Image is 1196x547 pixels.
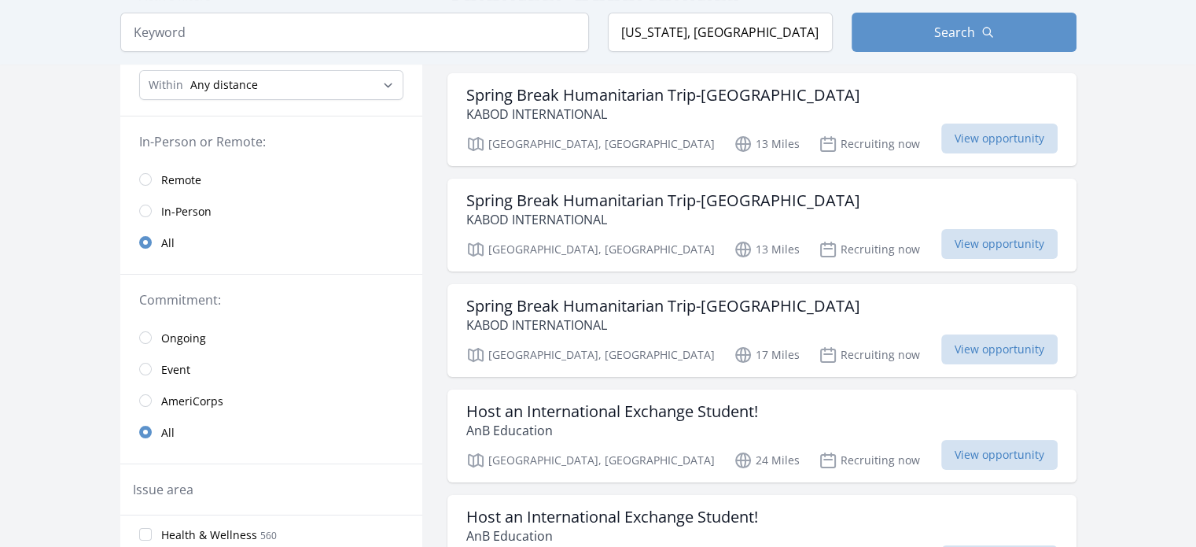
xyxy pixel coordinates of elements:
[466,86,860,105] h3: Spring Break Humanitarian Trip-[GEOGRAPHIC_DATA]
[139,132,403,151] legend: In-Person or Remote:
[161,425,175,441] span: All
[734,135,800,153] p: 13 Miles
[941,124,1058,153] span: View opportunity
[466,135,715,153] p: [GEOGRAPHIC_DATA], [GEOGRAPHIC_DATA]
[934,23,975,42] span: Search
[734,451,800,470] p: 24 Miles
[447,73,1076,166] a: Spring Break Humanitarian Trip-[GEOGRAPHIC_DATA] KABOD INTERNATIONAL [GEOGRAPHIC_DATA], [GEOGRAPH...
[941,440,1058,470] span: View opportunity
[120,227,422,258] a: All
[120,385,422,416] a: AmeriCorps
[608,13,833,52] input: Location
[466,402,758,421] h3: Host an International Exchange Student!
[120,195,422,227] a: In-Person
[139,528,152,541] input: Health & Wellness 560
[466,240,715,259] p: [GEOGRAPHIC_DATA], [GEOGRAPHIC_DATA]
[161,362,190,378] span: Event
[133,480,193,499] legend: Issue area
[466,508,758,527] h3: Host an International Exchange Student!
[466,527,758,545] p: AnB Education
[120,322,422,353] a: Ongoing
[139,70,403,100] select: Search Radius
[466,105,860,124] p: KABOD INTERNATIONAL
[466,421,758,440] p: AnB Education
[852,13,1076,52] button: Search
[120,164,422,195] a: Remote
[447,284,1076,377] a: Spring Break Humanitarian Trip-[GEOGRAPHIC_DATA] KABOD INTERNATIONAL [GEOGRAPHIC_DATA], [GEOGRAPH...
[941,229,1058,259] span: View opportunity
[734,346,800,364] p: 17 Miles
[161,235,175,251] span: All
[161,331,206,346] span: Ongoing
[161,394,223,409] span: AmeriCorps
[819,451,920,470] p: Recruiting now
[120,416,422,448] a: All
[120,353,422,385] a: Event
[260,529,277,542] span: 560
[120,13,589,52] input: Keyword
[466,451,715,470] p: [GEOGRAPHIC_DATA], [GEOGRAPHIC_DATA]
[447,179,1076,272] a: Spring Break Humanitarian Trip-[GEOGRAPHIC_DATA] KABOD INTERNATIONAL [GEOGRAPHIC_DATA], [GEOGRAPH...
[139,290,403,309] legend: Commitment:
[466,297,860,316] h3: Spring Break Humanitarian Trip-[GEOGRAPHIC_DATA]
[819,135,920,153] p: Recruiting now
[466,191,860,210] h3: Spring Break Humanitarian Trip-[GEOGRAPHIC_DATA]
[941,334,1058,364] span: View opportunity
[161,172,201,188] span: Remote
[466,316,860,334] p: KABOD INTERNATIONAL
[734,240,800,259] p: 13 Miles
[466,210,860,229] p: KABOD INTERNATIONAL
[447,390,1076,482] a: Host an International Exchange Student! AnB Education [GEOGRAPHIC_DATA], [GEOGRAPHIC_DATA] 24 Mil...
[466,346,715,364] p: [GEOGRAPHIC_DATA], [GEOGRAPHIC_DATA]
[819,240,920,259] p: Recruiting now
[819,346,920,364] p: Recruiting now
[161,527,257,543] span: Health & Wellness
[161,204,212,220] span: In-Person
